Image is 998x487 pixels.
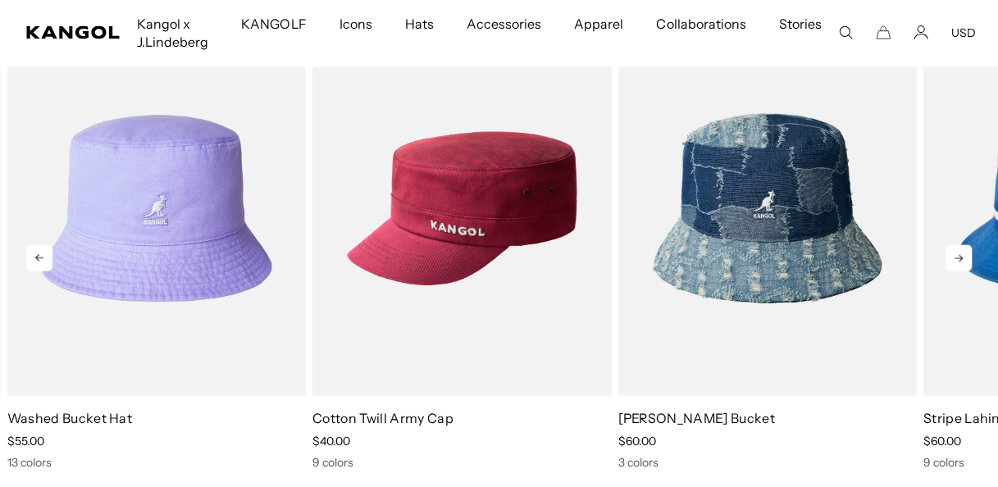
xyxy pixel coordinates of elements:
[7,434,44,448] span: $55.00
[914,25,928,40] a: Account
[312,21,611,396] img: Cotton Twill Army Cap
[7,455,306,470] div: 13 colors
[312,455,611,470] div: 9 colors
[312,410,453,426] a: Cotton Twill Army Cap
[838,25,853,40] summary: Search here
[312,434,350,448] span: $40.00
[26,26,121,39] a: Kangol
[611,21,916,470] div: 3 of 10
[617,434,655,448] span: $60.00
[617,21,916,396] img: Denim Mashup Bucket
[7,410,132,426] a: Washed Bucket Hat
[876,25,891,40] button: Cart
[617,410,774,426] a: [PERSON_NAME] Bucket
[306,21,611,470] div: 2 of 10
[7,21,306,396] img: Washed Bucket Hat
[923,434,961,448] span: $60.00
[1,21,306,470] div: 1 of 10
[951,25,976,40] button: USD
[617,455,916,470] div: 3 colors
